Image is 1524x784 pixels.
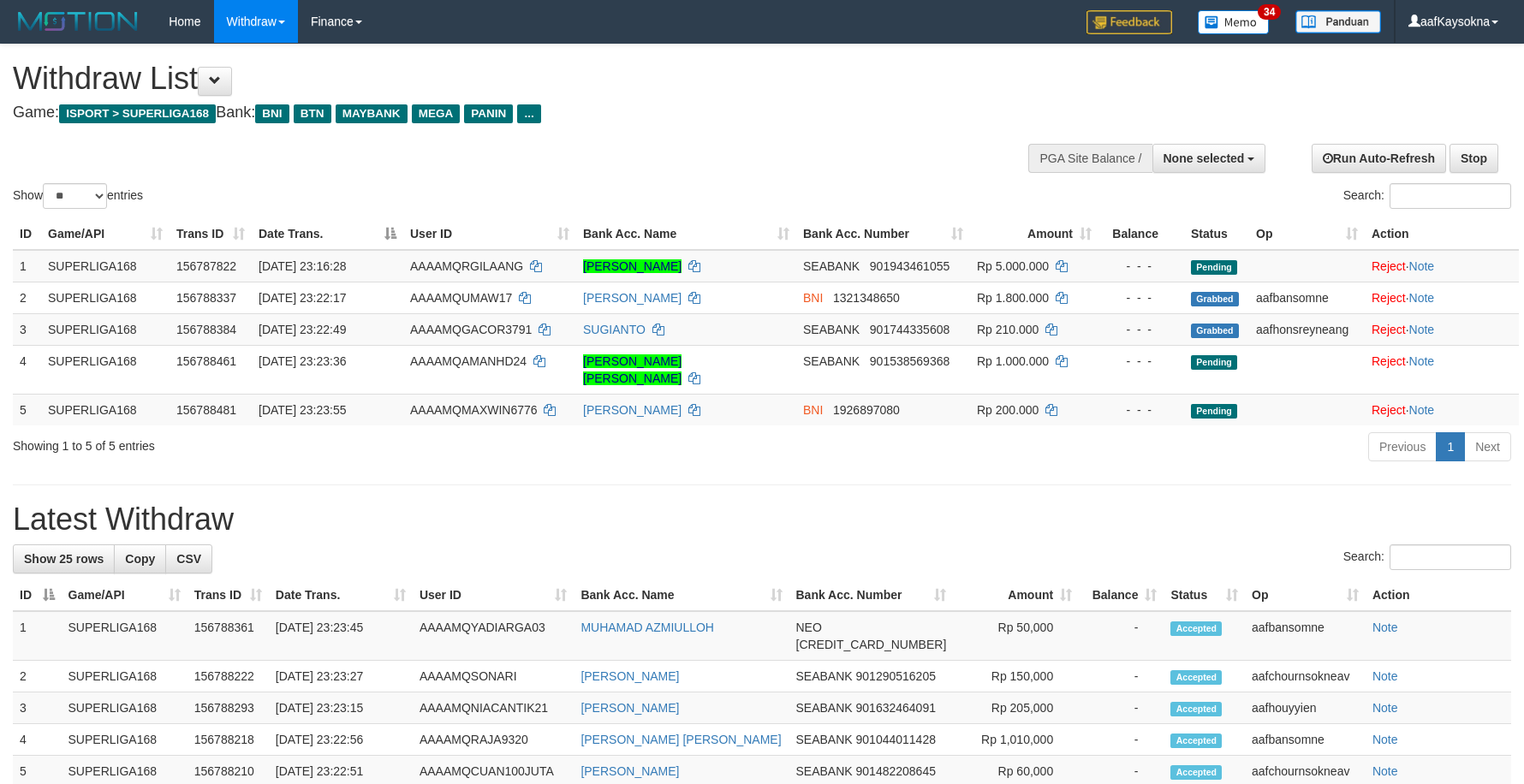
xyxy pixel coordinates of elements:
[176,259,236,273] span: 156787822
[803,259,860,273] span: SEABANK
[188,661,269,692] td: 156788222
[13,62,999,96] h1: Withdraw List
[13,104,999,122] h4: Game: Bank:
[1105,321,1177,338] div: - - -
[1191,260,1237,275] span: Pending
[1409,259,1435,273] a: Note
[255,104,289,123] span: BNI
[188,724,269,756] td: 156788218
[1164,579,1245,611] th: Status: activate to sort column ascending
[13,9,143,34] img: MOTION_logo.png
[62,661,188,692] td: SUPERLIGA168
[13,431,622,454] div: Showing 1 to 5 of 5 entries
[796,621,822,634] span: NEO
[13,345,41,394] td: 4
[188,611,269,661] td: 156788361
[970,218,1098,250] th: Amount: activate to sort column ascending
[13,250,41,282] td: 1
[1079,724,1164,756] td: -
[1245,661,1366,692] td: aafchournsokneav
[1086,10,1172,34] img: Feedback.jpg
[583,323,646,336] a: SUGIANTO
[410,291,512,305] span: AAAAMQUMAW17
[977,291,1049,305] span: Rp 1.800.000
[1245,611,1366,661] td: aafbansomne
[165,544,212,573] a: CSV
[62,692,188,724] td: SUPERLIGA168
[412,104,461,123] span: MEGA
[803,323,860,336] span: SEABANK
[1365,313,1519,345] td: ·
[413,579,574,611] th: User ID: activate to sort column ascending
[269,692,413,724] td: [DATE] 23:23:15
[259,259,346,273] span: [DATE] 23:16:28
[1409,403,1435,417] a: Note
[1372,701,1398,715] a: Note
[1464,432,1511,461] a: Next
[1170,702,1222,716] span: Accepted
[13,313,41,345] td: 3
[13,502,1511,537] h1: Latest Withdraw
[269,579,413,611] th: Date Trans.: activate to sort column ascending
[1098,218,1184,250] th: Balance
[796,733,853,746] span: SEABANK
[59,104,216,123] span: ISPORT > SUPERLIGA168
[803,403,823,417] span: BNI
[1249,218,1365,250] th: Op: activate to sort column ascending
[1312,144,1446,173] a: Run Auto-Refresh
[13,611,62,661] td: 1
[580,701,679,715] a: [PERSON_NAME]
[176,403,236,417] span: 156788481
[41,218,170,250] th: Game/API: activate to sort column ascending
[1366,579,1511,611] th: Action
[1170,670,1222,685] span: Accepted
[336,104,408,123] span: MAYBANK
[13,724,62,756] td: 4
[176,323,236,336] span: 156788384
[1245,724,1366,756] td: aafbansomne
[176,354,236,368] span: 156788461
[13,661,62,692] td: 2
[269,661,413,692] td: [DATE] 23:23:27
[583,354,682,385] a: [PERSON_NAME] [PERSON_NAME]
[259,291,346,305] span: [DATE] 23:22:17
[1245,692,1366,724] td: aafhouyyien
[176,552,201,566] span: CSV
[1028,144,1152,173] div: PGA Site Balance /
[1170,765,1222,780] span: Accepted
[977,323,1039,336] span: Rp 210.000
[269,611,413,661] td: [DATE] 23:23:45
[41,282,170,313] td: SUPERLIGA168
[1105,353,1177,370] div: - - -
[1191,355,1237,370] span: Pending
[1343,544,1511,570] label: Search:
[1372,291,1406,305] a: Reject
[13,544,115,573] a: Show 25 rows
[856,701,936,715] span: Copy 901632464091 to clipboard
[856,669,936,683] span: Copy 901290516205 to clipboard
[62,611,188,661] td: SUPERLIGA168
[410,323,532,336] span: AAAAMQGACOR3791
[1409,323,1435,336] a: Note
[43,183,107,209] select: Showentries
[62,724,188,756] td: SUPERLIGA168
[1170,734,1222,748] span: Accepted
[188,579,269,611] th: Trans ID: activate to sort column ascending
[176,291,236,305] span: 156788337
[1390,544,1511,570] input: Search:
[41,313,170,345] td: SUPERLIGA168
[789,579,954,611] th: Bank Acc. Number: activate to sort column ascending
[188,692,269,724] td: 156788293
[1295,10,1381,33] img: panduan.png
[1105,401,1177,419] div: - - -
[259,354,346,368] span: [DATE] 23:23:36
[953,692,1079,724] td: Rp 205,000
[977,259,1049,273] span: Rp 5.000.000
[13,183,143,209] label: Show entries
[574,579,789,611] th: Bank Acc. Name: activate to sort column ascending
[583,259,682,273] a: [PERSON_NAME]
[1409,291,1435,305] a: Note
[796,669,853,683] span: SEABANK
[41,394,170,425] td: SUPERLIGA168
[1079,579,1164,611] th: Balance: activate to sort column ascending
